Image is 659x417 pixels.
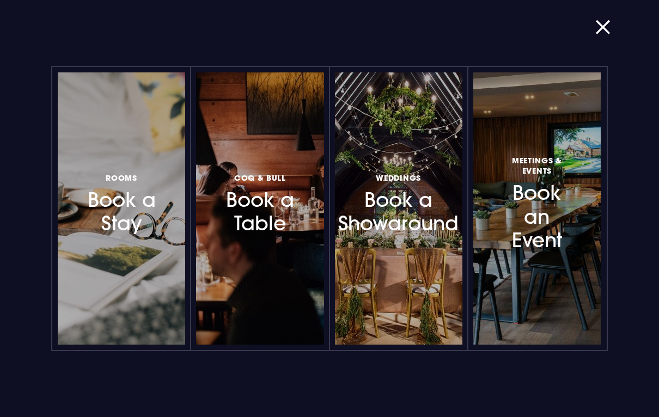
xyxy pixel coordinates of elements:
[58,72,185,345] a: RoomsBook a Stay
[376,173,421,183] span: Weddings
[473,72,601,345] a: Meetings & EventsBook an Event
[222,170,298,235] h3: Book a Table
[499,154,575,252] h3: Book an Event
[106,173,137,183] span: Rooms
[335,72,462,345] a: WeddingsBook a Showaround
[196,72,324,345] a: Coq & BullBook a Table
[361,170,437,235] h3: Book a Showaround
[234,173,286,183] span: Coq & Bull
[499,155,575,176] span: Meetings & Events
[83,170,160,235] h3: Book a Stay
